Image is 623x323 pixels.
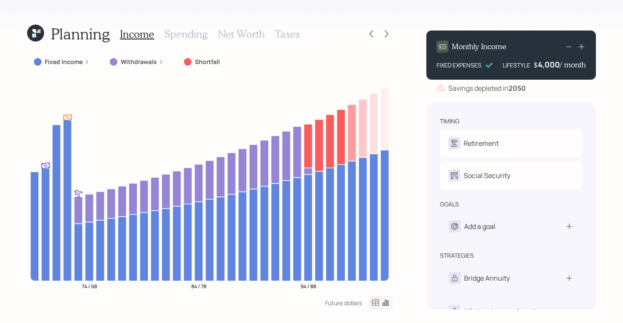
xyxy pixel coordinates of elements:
[503,61,530,70] div: LIFESTYLE
[325,299,362,307] div: Future dollars
[560,60,586,70] h4: / month
[464,306,540,316] div: Lifetime Income Annuity
[51,25,110,43] h1: Planning
[440,251,474,260] div: strategies
[164,28,208,40] h3: Spending
[440,117,459,125] div: timing
[534,60,538,70] h4: $
[300,282,316,290] tspan: 94 / 88
[437,61,481,70] div: FIXED EXPENSES
[195,58,220,66] label: Shortfall
[464,273,510,283] div: Bridge Annuity
[218,28,265,40] h3: Net Worth
[45,58,83,66] label: Fixed Income
[464,170,510,181] div: Social Security
[538,59,560,70] div: 4,000
[464,138,499,148] div: Retirement
[440,200,459,209] div: goals
[121,58,157,66] label: Withdrawals
[464,221,495,231] div: Add a goal
[191,282,206,290] tspan: 84 / 78
[275,28,300,40] h3: Taxes
[120,28,154,40] h3: Income
[82,282,97,290] tspan: 74 / 68
[448,83,526,93] div: Savings depleted in
[509,84,526,93] b: 2050
[452,42,506,51] h4: Monthly Income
